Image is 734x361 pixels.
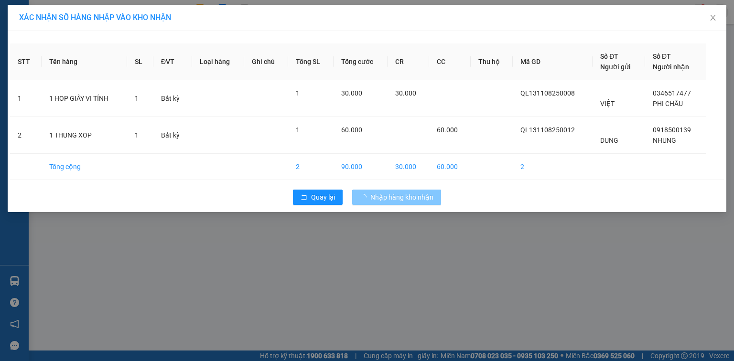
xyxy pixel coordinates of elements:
[520,89,575,97] span: QL131108250008
[301,194,307,202] span: rollback
[370,192,433,202] span: Nhập hàng kho nhận
[19,13,171,22] span: XÁC NHẬN SỐ HÀNG NHẬP VÀO KHO NHẬN
[42,117,127,154] td: 1 THUNG XOP
[153,117,192,154] td: Bất kỳ
[520,126,575,134] span: QL131108250012
[12,62,53,106] b: An Anh Limousine
[293,190,343,205] button: rollbackQuay lại
[153,43,192,80] th: ĐVT
[653,63,689,71] span: Người nhận
[334,154,388,180] td: 90.000
[395,89,416,97] span: 30.000
[471,43,513,80] th: Thu hộ
[135,95,139,102] span: 1
[360,194,370,201] span: loading
[600,63,631,71] span: Người gửi
[600,53,618,60] span: Số ĐT
[513,43,593,80] th: Mã GD
[653,137,676,144] span: NHUNG
[334,43,388,80] th: Tổng cước
[388,154,429,180] td: 30.000
[600,137,618,144] span: DUNG
[42,80,127,117] td: 1 HOP GIÂY VI TÍNH
[311,192,335,202] span: Quay lại
[296,126,300,134] span: 1
[709,14,717,21] span: close
[429,43,471,80] th: CC
[296,89,300,97] span: 1
[653,126,691,134] span: 0918500139
[352,190,441,205] button: Nhập hàng kho nhận
[388,43,429,80] th: CR
[10,43,42,80] th: STT
[244,43,288,80] th: Ghi chú
[653,100,683,107] span: PHI CHÂU
[653,89,691,97] span: 0346517477
[513,154,593,180] td: 2
[127,43,153,80] th: SL
[135,131,139,139] span: 1
[10,80,42,117] td: 1
[153,80,192,117] td: Bất kỳ
[341,89,362,97] span: 30.000
[700,5,726,32] button: Close
[42,43,127,80] th: Tên hàng
[42,154,127,180] td: Tổng cộng
[429,154,471,180] td: 60.000
[653,53,671,60] span: Số ĐT
[341,126,362,134] span: 60.000
[288,43,334,80] th: Tổng SL
[192,43,244,80] th: Loại hàng
[288,154,334,180] td: 2
[62,14,92,92] b: Biên nhận gởi hàng hóa
[437,126,458,134] span: 60.000
[600,100,615,107] span: VIỆT
[10,117,42,154] td: 2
